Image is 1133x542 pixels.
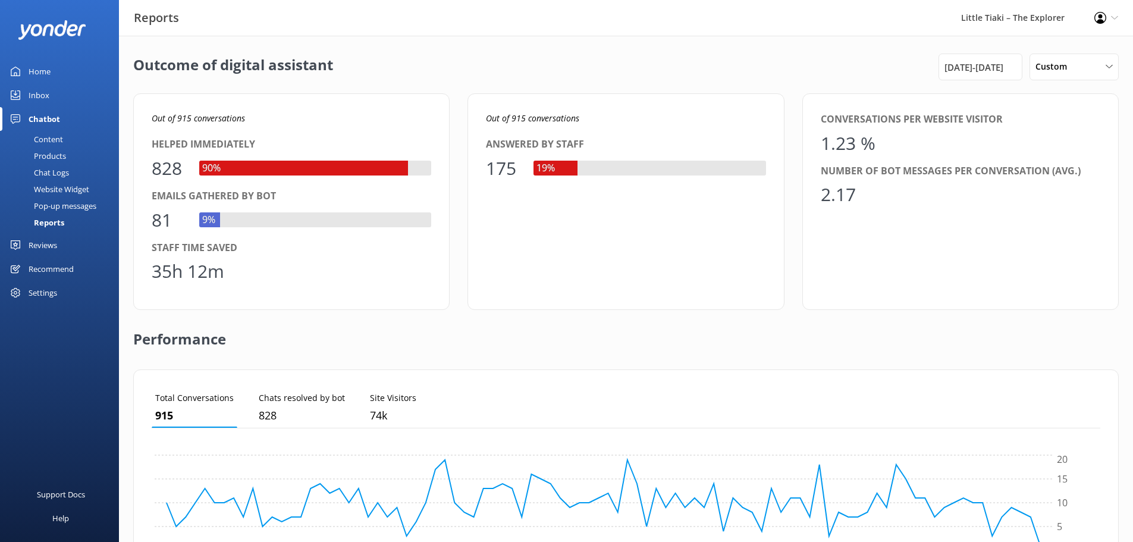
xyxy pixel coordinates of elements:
div: Helped immediately [152,137,431,152]
p: Chats resolved by bot [259,391,345,405]
div: 9% [199,212,218,228]
div: Chat Logs [7,164,69,181]
a: Content [7,131,119,148]
tspan: 20 [1057,453,1068,466]
div: 1.23 % [821,129,875,158]
div: Chatbot [29,107,60,131]
div: Answered by staff [486,137,765,152]
a: Reports [7,214,119,231]
tspan: 5 [1057,520,1062,533]
div: Recommend [29,257,74,281]
div: 19% [533,161,558,176]
p: Total Conversations [155,391,234,405]
h3: Reports [134,8,179,27]
i: Out of 915 conversations [486,112,579,124]
a: Pop-up messages [7,198,119,214]
div: Home [29,59,51,83]
div: Pop-up messages [7,198,96,214]
div: 35h 12m [152,257,224,286]
div: Content [7,131,63,148]
div: Website Widget [7,181,89,198]
tspan: 15 [1057,472,1068,485]
p: 915 [155,407,234,424]
div: Products [7,148,66,164]
a: Website Widget [7,181,119,198]
tspan: 10 [1057,496,1068,509]
div: 175 [486,154,522,183]
h2: Performance [133,310,226,358]
img: yonder-white-logo.png [18,20,86,40]
a: Products [7,148,119,164]
a: Chat Logs [7,164,119,181]
div: 90% [199,161,224,176]
div: Conversations per website visitor [821,112,1100,127]
div: Inbox [29,83,49,107]
div: 81 [152,206,187,234]
div: Number of bot messages per conversation (avg.) [821,164,1100,179]
div: Settings [29,281,57,305]
div: 2.17 [821,180,856,209]
p: 74,447 [370,407,416,424]
div: Support Docs [37,483,85,506]
i: Out of 915 conversations [152,112,245,124]
div: Reports [7,214,64,231]
div: 828 [152,154,187,183]
p: Site Visitors [370,391,416,405]
div: Help [52,506,69,530]
div: Staff time saved [152,240,431,256]
div: Reviews [29,233,57,257]
span: [DATE] - [DATE] [944,60,1003,74]
div: Emails gathered by bot [152,189,431,204]
p: 828 [259,407,345,424]
h2: Outcome of digital assistant [133,54,333,80]
span: Custom [1035,60,1074,73]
